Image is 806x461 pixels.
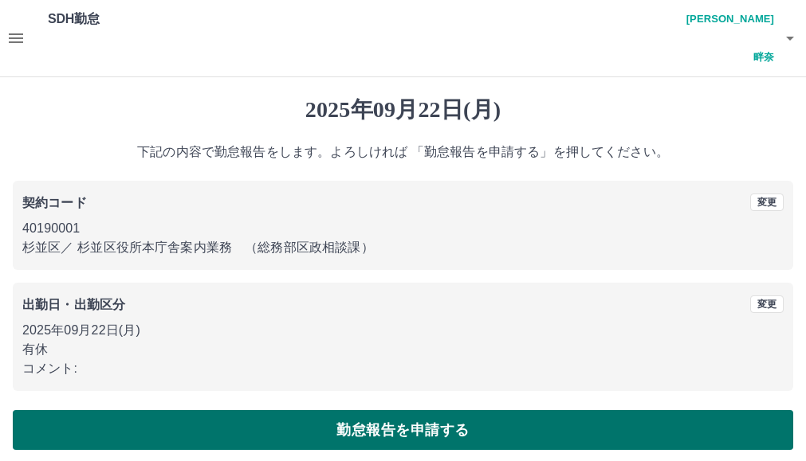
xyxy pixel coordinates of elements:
[13,96,793,123] h1: 2025年09月22日(月)
[22,238,784,257] p: 杉並区 ／ 杉並区役所本庁舎案内業務 （総務部区政相談課）
[22,298,125,311] b: 出勤日・出勤区分
[22,219,784,238] p: 40190001
[13,410,793,450] button: 勤怠報告を申請する
[13,143,793,162] p: 下記の内容で勤怠報告をします。よろしければ 「勤怠報告を申請する」を押してください。
[22,196,87,209] b: 契約コード
[750,193,784,211] button: 変更
[22,340,784,359] p: 有休
[22,321,784,340] p: 2025年09月22日(月)
[22,359,784,378] p: コメント:
[750,295,784,313] button: 変更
